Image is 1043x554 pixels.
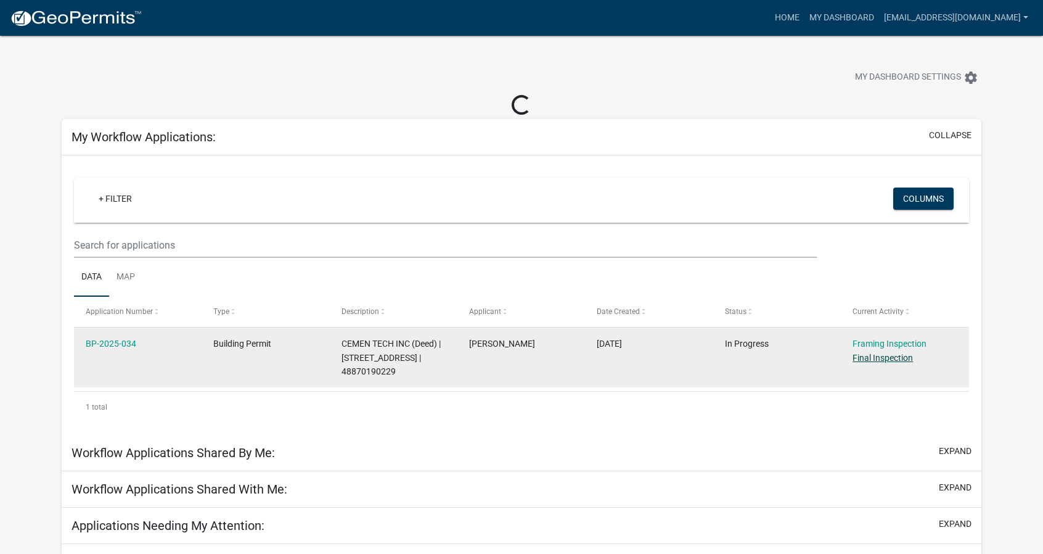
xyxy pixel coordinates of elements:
h5: My Workflow Applications: [72,130,216,144]
button: My Dashboard Settingssettings [845,65,988,89]
button: expand [939,481,971,494]
button: collapse [929,129,971,142]
span: In Progress [725,339,769,349]
button: Columns [893,188,954,210]
span: Building Permit [213,339,271,349]
a: Home [770,6,804,30]
span: 01/20/2025 [597,339,622,349]
span: Type [213,307,229,316]
span: Applicant [469,307,501,316]
datatable-header-cell: Current Activity [841,297,968,326]
button: expand [939,445,971,458]
h5: Workflow Applications Shared By Me: [72,445,275,460]
div: collapse [62,155,982,435]
span: Current Activity [853,307,904,316]
div: 1 total [74,392,970,423]
span: CEMEN TECH INC (Deed) | 1700 N 14TH ST | 48870190229 [342,339,441,377]
button: expand [939,518,971,531]
datatable-header-cell: Applicant [457,297,585,326]
a: My Dashboard [804,6,879,30]
a: + Filter [89,188,142,210]
datatable-header-cell: Application Number [74,297,202,326]
datatable-header-cell: Status [713,297,841,326]
a: [EMAIL_ADDRESS][DOMAIN_NAME] [879,6,1033,30]
h5: Workflow Applications Shared With Me: [72,482,287,497]
a: BP-2025-034 [86,339,136,349]
datatable-header-cell: Type [202,297,329,326]
i: settings [963,70,978,85]
a: Framing Inspection [853,339,926,349]
a: Map [109,258,142,297]
datatable-header-cell: Date Created [585,297,713,326]
span: Peyton Brunkow [469,339,535,349]
span: Description [342,307,379,316]
a: Data [74,258,109,297]
span: Date Created [597,307,640,316]
span: My Dashboard Settings [855,70,961,85]
input: Search for applications [74,233,817,258]
a: Final Inspection [853,353,913,363]
h5: Applications Needing My Attention: [72,518,264,533]
datatable-header-cell: Description [329,297,457,326]
span: Status [725,307,746,316]
span: Application Number [86,307,153,316]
